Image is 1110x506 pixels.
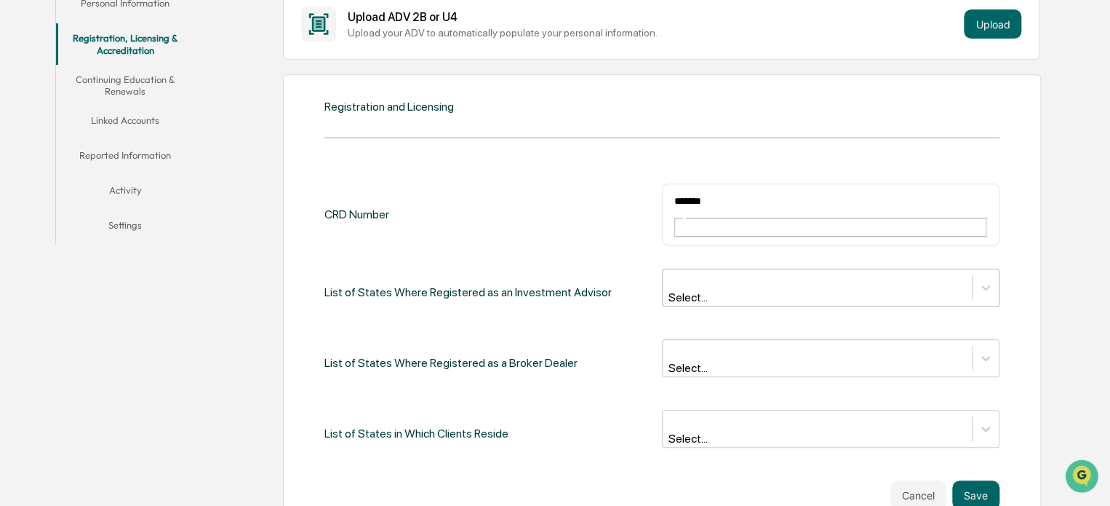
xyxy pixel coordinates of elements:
div: 🖐️ [15,185,26,197]
div: We're available if you need us! [49,126,184,138]
div: Select... [668,432,837,446]
span: Pylon [145,247,176,258]
button: Upload [964,9,1021,39]
div: Start new chat [49,111,239,126]
button: Registration, Licensing & Accreditation [56,23,195,65]
iframe: Open customer support [1063,458,1103,497]
a: 🔎Data Lookup [9,205,97,232]
div: Registration and Licensing [324,100,454,114]
div: 🗄️ [105,185,117,197]
div: List of States in Which Clients Reside [324,410,508,457]
button: Reported Information [56,141,195,175]
div: Select... [668,361,837,375]
div: CRD Number [324,183,389,245]
p: How can we help? [15,31,265,54]
button: Settings [56,210,195,245]
a: 🖐️Preclearance [9,178,100,204]
span: Preclearance [29,183,94,198]
div: Upload ADV 2B or U4 [348,10,959,24]
div: Upload your ADV to automatically populate your personal information. [348,27,959,39]
button: Activity [56,175,195,210]
div: List of States Where Registered as an Investment Advisor [324,269,612,316]
a: Powered byPylon [103,246,176,258]
a: 🗄️Attestations [100,178,186,204]
button: Continuing Education & Renewals [56,65,195,106]
span: Attestations [120,183,180,198]
div: Select... [668,290,837,304]
img: 1746055101610-c473b297-6a78-478c-a979-82029cc54cd1 [15,111,41,138]
button: Start new chat [247,116,265,133]
div: List of States Where Registered as a Broker Dealer [324,339,578,387]
div: 🔎 [15,213,26,224]
span: Data Lookup [29,211,92,226]
button: Linked Accounts [56,106,195,141]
